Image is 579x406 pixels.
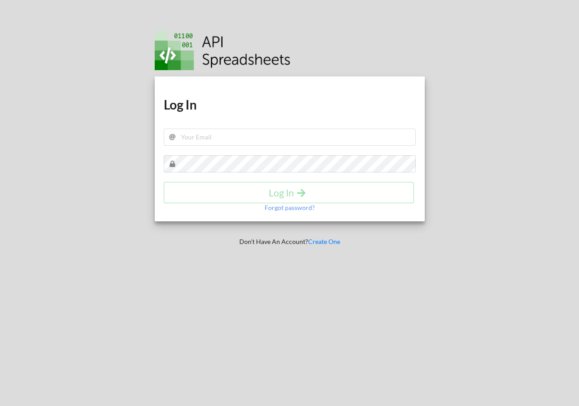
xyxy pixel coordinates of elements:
[148,237,431,246] p: Don't Have An Account?
[164,129,416,146] input: Your Email
[164,96,416,113] h1: Log In
[308,238,340,245] a: Create One
[155,31,290,70] img: Logo.png
[265,203,315,212] p: Forgot password?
